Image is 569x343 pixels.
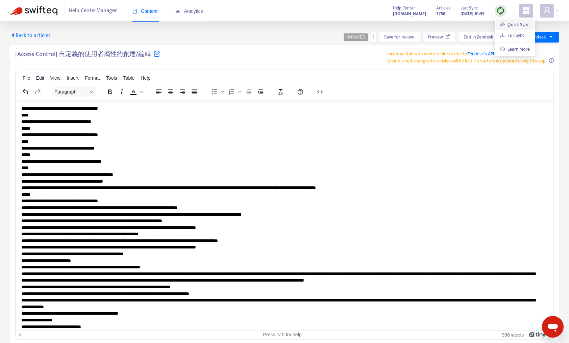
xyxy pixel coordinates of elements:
[16,100,553,331] iframe: Rich Text Area
[388,50,515,58] span: Incompatible with content blocks due to
[36,75,44,81] span: Edit
[20,87,31,97] button: Undo
[10,31,51,40] span: Back to articles
[275,87,286,97] button: Clear formatting
[141,75,150,81] span: Help
[116,87,127,97] button: Italic
[529,332,546,337] a: Powered by Tiny
[393,4,415,12] span: Help Center
[543,6,551,15] span: user
[502,332,524,338] button: 996 words
[255,87,266,97] button: Increase indent
[243,87,254,97] button: Decrease indent
[500,21,529,28] a: Quick Sync
[123,75,134,81] span: Table
[428,33,443,41] span: Preview
[189,87,200,97] button: Justify
[194,332,370,338] div: Press ⌥0 for help
[19,332,21,338] div: p
[393,10,426,18] a: [DOMAIN_NAME]
[54,89,88,95] span: Paragraph
[175,8,203,14] span: Analytics
[15,50,160,62] h5: [Access Control] 自定義的使用者屬性的創建/編輯
[379,32,420,43] button: Save for review
[226,87,243,97] div: Numbered list
[385,33,415,41] span: Save for review
[69,4,117,17] span: Help Center Manager
[165,87,176,97] button: Align center
[132,9,137,14] span: book
[32,87,43,97] button: Redo
[175,9,180,14] span: area-chart
[128,87,145,97] div: Text color Black
[85,75,100,81] span: Format
[371,34,376,39] span: more
[542,316,564,338] iframe: メッセージングウィンドウを開くボタン
[496,6,505,15] img: sync.dc5367851b00ba804db3.png
[52,87,96,97] button: Block Paragraph
[461,4,478,12] span: Last Sync
[436,4,450,12] span: Articles
[153,87,165,97] button: Align left
[132,8,158,14] span: Content
[549,58,554,63] span: info-circle
[500,31,524,39] a: Full Sync
[388,57,547,65] span: Unpublished changes to articles will be lost if an article is updated using this app.
[422,32,456,43] button: Preview
[549,34,553,39] span: caret-down
[177,87,188,97] button: Align right
[104,87,116,97] button: Bold
[346,35,366,39] span: UNSAVED
[10,32,16,38] span: caret-left
[208,87,225,97] div: Bullet list
[50,75,60,81] span: View
[371,32,376,43] button: more
[522,6,530,15] span: appstore
[461,10,485,18] strong: [DATE] 10:59
[458,32,506,43] button: Edit in Zendesk
[500,45,530,53] a: question-circleLearn More
[23,75,30,81] span: File
[468,50,515,58] a: Zendesk's API limitation
[106,75,117,81] span: Tools
[67,75,78,81] span: Insert
[436,10,445,18] strong: 3788
[295,87,306,97] button: Help
[10,6,57,16] img: Swifteq
[464,33,493,41] span: Edit in Zendesk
